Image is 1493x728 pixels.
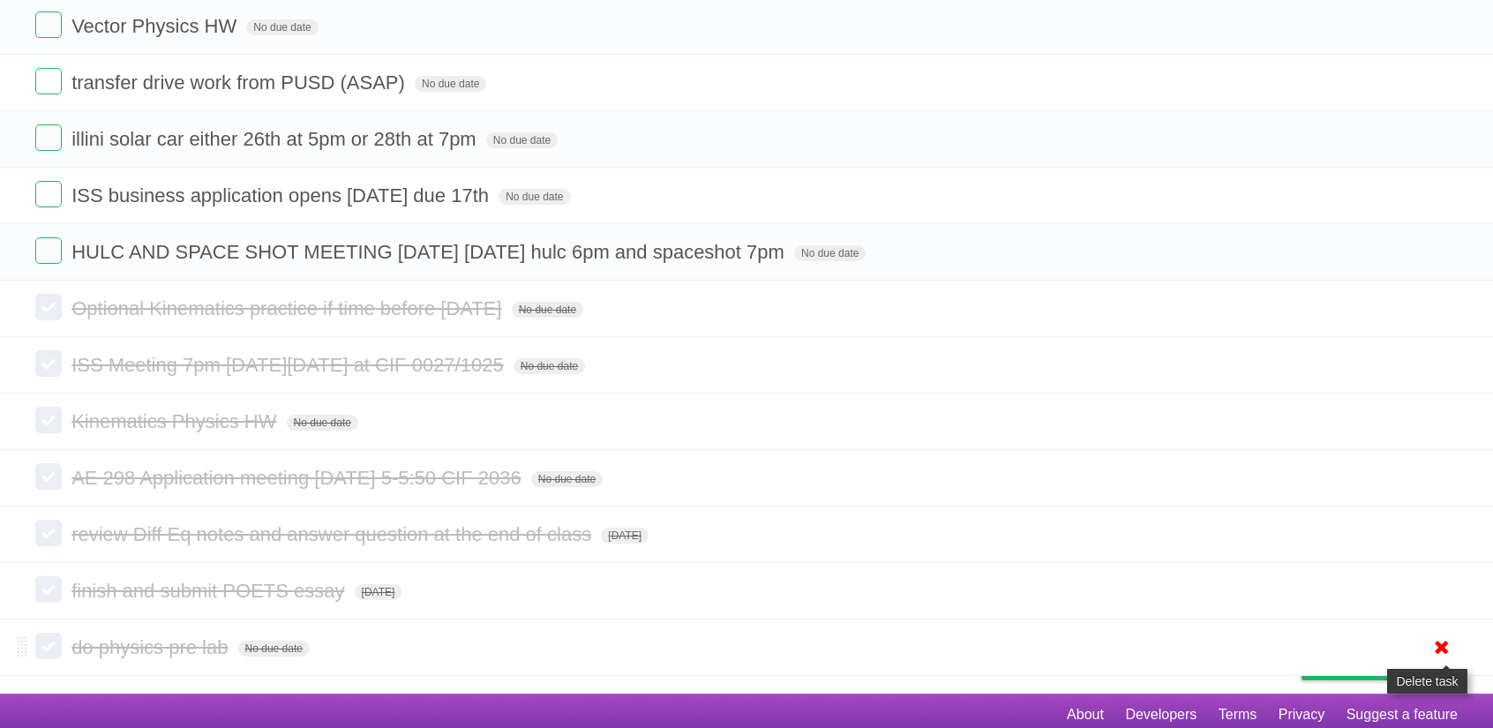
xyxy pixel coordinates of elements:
label: Done [35,68,62,94]
label: Done [35,11,62,38]
span: [DATE] [355,584,402,600]
span: No due date [238,641,310,657]
span: Buy me a coffee [1339,649,1449,679]
label: Done [35,463,62,490]
span: transfer drive work from PUSD (ASAP) [71,71,409,94]
span: AE 298 Application meeting [DATE] 5-5:50 CIF 2036 [71,467,526,489]
label: Done [35,237,62,264]
span: [DATE] [601,528,649,544]
span: No due date [512,302,583,318]
label: Done [35,520,62,546]
span: No due date [486,132,558,148]
label: Done [35,181,62,207]
span: No due date [415,76,486,92]
label: Done [35,124,62,151]
span: illini solar car either 26th at 5pm or 28th at 7pm [71,128,481,150]
span: finish and submit POETS essay [71,580,349,602]
span: review Diff Eq notes and answer question at the end of class [71,523,596,545]
label: Done [35,576,62,603]
label: Done [35,407,62,433]
span: No due date [531,471,603,487]
span: No due date [794,245,866,261]
span: ISS Meeting 7pm [DATE][DATE] at CIF 0027/1025 [71,354,508,376]
span: No due date [499,189,570,205]
span: Vector Physics HW [71,15,241,37]
span: No due date [246,19,318,35]
span: do physics pre lab [71,636,232,658]
span: HULC AND SPACE SHOT MEETING [DATE] [DATE] hulc 6pm and spaceshot 7pm [71,241,789,263]
label: Done [35,294,62,320]
label: Done [35,350,62,377]
label: Done [35,633,62,659]
span: ISS business application opens [DATE] due 17th [71,184,493,206]
span: No due date [514,358,585,374]
span: Kinematics Physics HW [71,410,281,432]
span: No due date [287,415,358,431]
span: Optional Kinematics practice if time before [DATE] [71,297,506,319]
